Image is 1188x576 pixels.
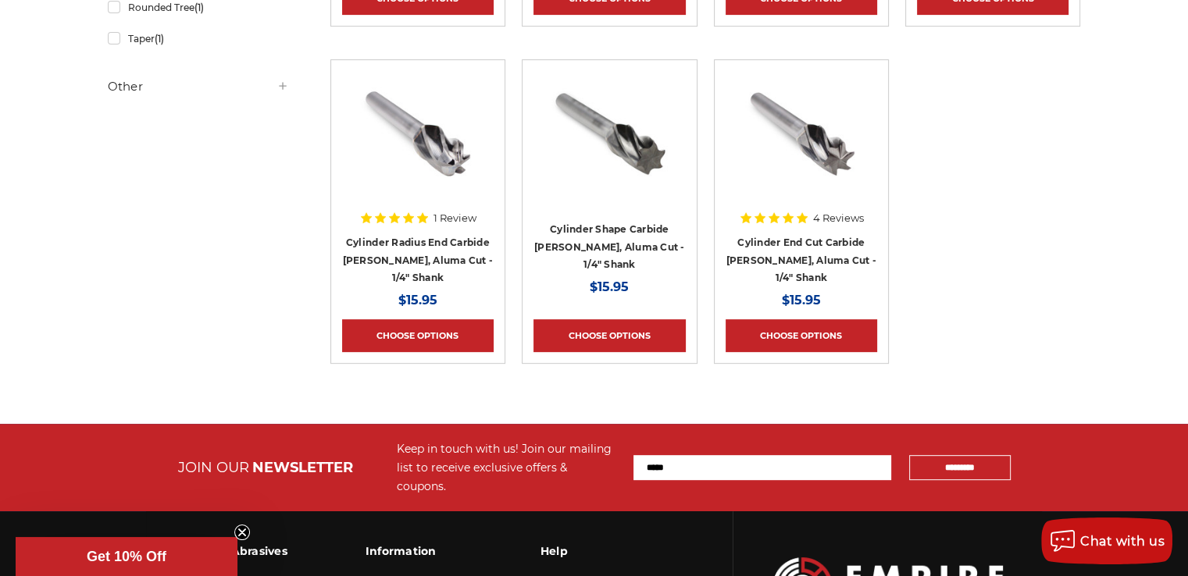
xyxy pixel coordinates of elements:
[252,459,353,476] span: NEWSLETTER
[782,293,821,308] span: $15.95
[342,319,494,352] a: Choose Options
[87,549,166,564] span: Get 10% Off
[547,71,672,196] img: SA-3NF cylinder shape carbide burr 1/4" shank
[534,223,685,270] a: Cylinder Shape Carbide [PERSON_NAME], Aluma Cut - 1/4" Shank
[154,33,163,44] span: (1)
[343,236,494,283] a: Cylinder Radius End Carbide [PERSON_NAME], Aluma Cut - 1/4" Shank
[108,25,289,52] a: Taper
[397,439,618,496] div: Keep in touch with us! Join our mailing list to receive exclusive offers & coupons.
[533,71,685,222] a: SA-3NF cylinder shape carbide burr 1/4" shank
[739,71,864,196] img: SB-3NF cylinder end cut shape carbide burr 1/4" shank
[108,77,289,96] h5: Other
[726,319,877,352] a: Choose Options
[178,459,249,476] span: JOIN OUR
[366,535,462,567] h3: Information
[185,535,287,567] h3: Empire Abrasives
[726,236,877,283] a: Cylinder End Cut Carbide [PERSON_NAME], Aluma Cut - 1/4" Shank
[355,71,480,196] img: SC-3NF cylinder radius cut shape carbide burr 1/4" shank
[1080,534,1165,549] span: Chat with us
[813,213,864,223] span: 4 Reviews
[234,524,250,540] button: Close teaser
[533,319,685,352] a: Choose Options
[433,213,476,223] span: 1 Review
[16,537,237,576] div: Get 10% OffClose teaser
[540,535,646,567] h3: Help
[342,71,494,222] a: SC-3NF cylinder radius cut shape carbide burr 1/4" shank
[398,293,437,308] span: $15.95
[1041,517,1172,564] button: Chat with us
[726,71,877,222] a: SB-3NF cylinder end cut shape carbide burr 1/4" shank
[194,2,203,13] span: (1)
[590,279,629,294] span: $15.95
